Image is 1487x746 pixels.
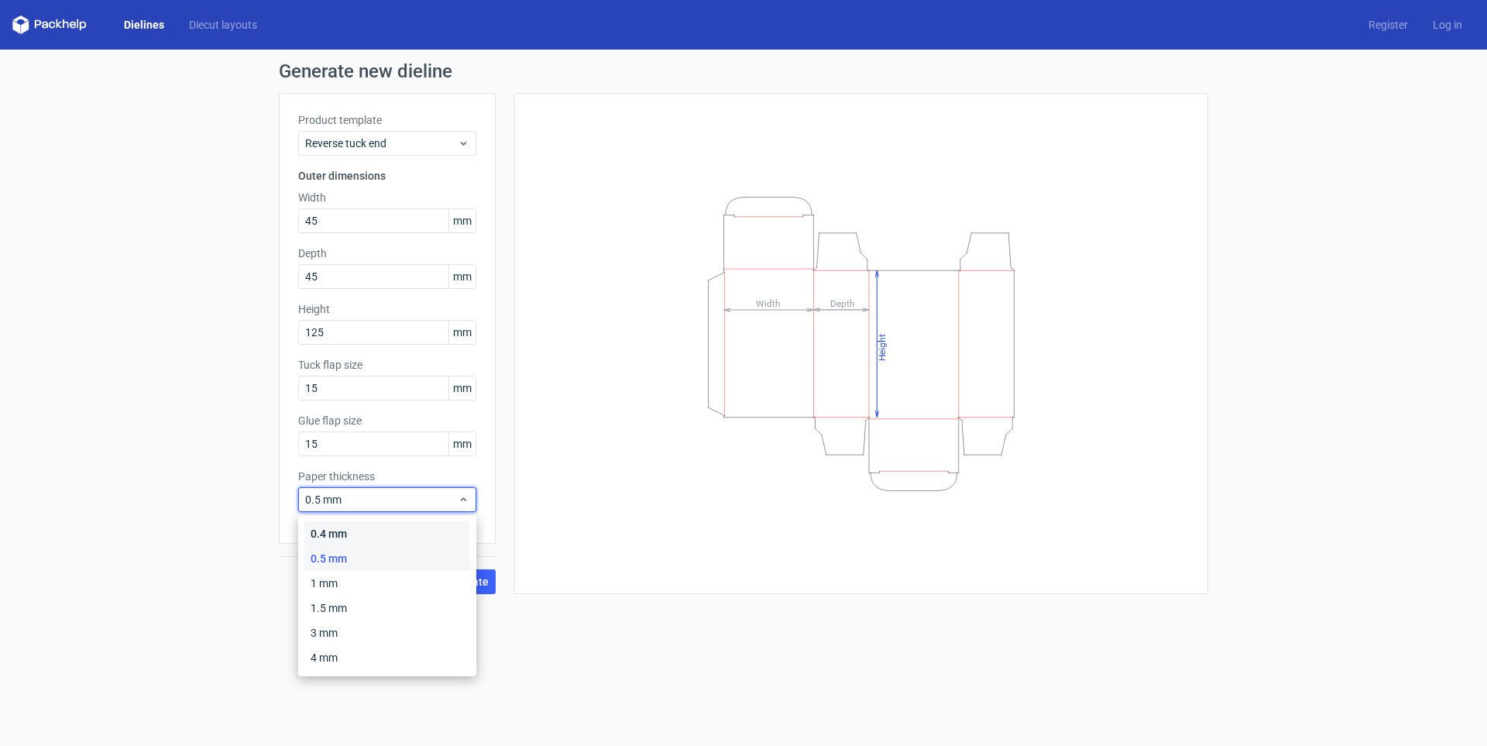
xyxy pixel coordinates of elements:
[448,321,476,344] span: mm
[304,596,470,621] div: 1.5 mm
[298,301,476,317] label: Height
[304,645,470,670] div: 4 mm
[830,297,855,308] tspan: Depth
[112,17,177,33] a: Dielines
[305,136,458,151] span: Reverse tuck end
[448,432,476,456] span: mm
[448,376,476,400] span: mm
[304,546,470,571] div: 0.5 mm
[298,413,476,428] label: Glue flap size
[298,168,476,184] h3: Outer dimensions
[304,621,470,645] div: 3 mm
[304,571,470,596] div: 1 mm
[298,469,476,484] label: Paper thickness
[279,62,1208,81] h1: Generate new dieline
[298,190,476,205] label: Width
[298,357,476,373] label: Tuck flap size
[756,297,781,308] tspan: Width
[304,521,470,546] div: 0.4 mm
[448,265,476,288] span: mm
[1356,17,1420,33] a: Register
[448,209,476,232] span: mm
[1420,17,1475,33] a: Log in
[298,112,476,128] label: Product template
[305,492,458,507] span: 0.5 mm
[298,246,476,261] label: Depth
[177,17,270,33] a: Diecut layouts
[877,333,888,360] tspan: Height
